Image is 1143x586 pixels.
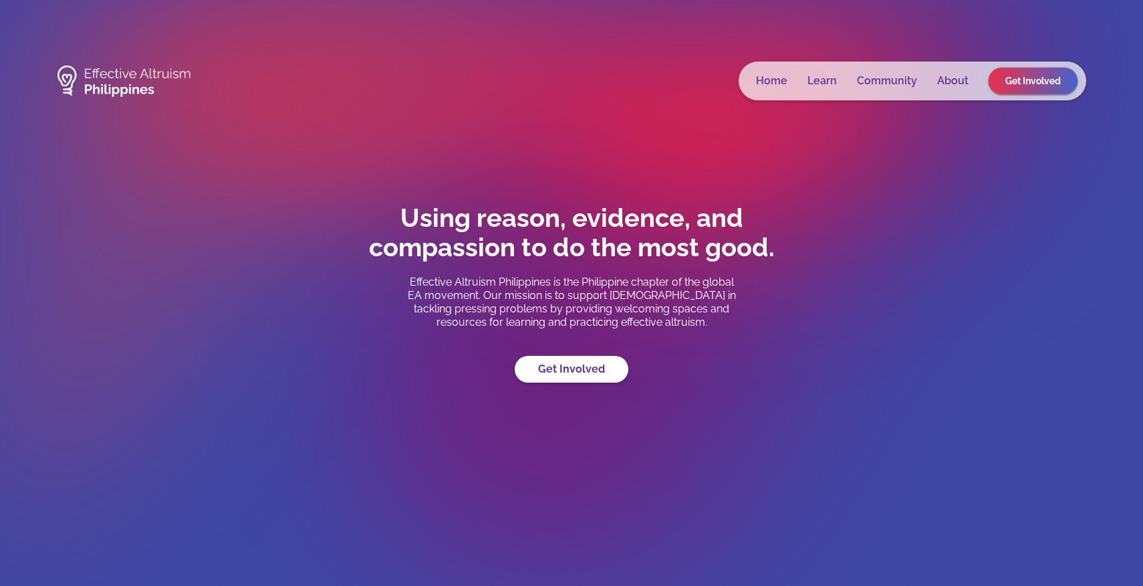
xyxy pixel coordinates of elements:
[404,276,739,329] p: Effective Altruism Philippines is the Philippine chapter of the global EA movement. Our mission i...
[937,74,969,88] a: About
[807,74,837,88] a: Learn
[338,203,805,262] h1: Using reason, evidence, and compassion to do the most good.
[515,356,628,383] a: Get Involved
[756,74,787,88] a: Home
[857,74,917,88] a: Community
[989,68,1077,94] a: Get Involved
[1005,76,1061,86] span: Get Involved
